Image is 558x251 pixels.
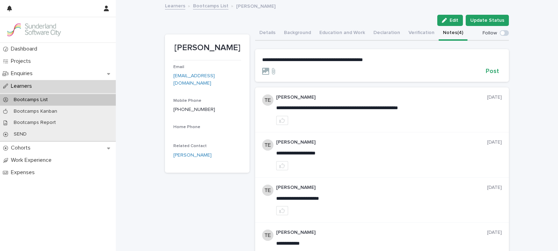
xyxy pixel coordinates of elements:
[487,185,502,191] p: [DATE]
[173,43,241,53] p: [PERSON_NAME]
[486,68,499,74] span: Post
[173,99,201,103] span: Mobile Phone
[276,139,487,145] p: [PERSON_NAME]
[8,70,38,77] p: Enquiries
[470,17,504,24] span: Update Status
[439,26,467,41] button: Notes (4)
[8,169,40,176] p: Expenses
[173,152,212,159] a: [PERSON_NAME]
[193,1,228,9] a: Bootcamps List
[487,139,502,145] p: [DATE]
[404,26,439,41] button: Verification
[315,26,369,41] button: Education and Work
[276,185,487,191] p: [PERSON_NAME]
[165,1,185,9] a: Learners
[6,23,62,37] img: GVzBcg19RCOYju8xzymn
[8,120,61,126] p: Bootcamps Report
[280,26,315,41] button: Background
[487,94,502,100] p: [DATE]
[8,131,32,137] p: SEND
[276,94,487,100] p: [PERSON_NAME]
[437,15,463,26] button: Edit
[255,26,280,41] button: Details
[8,46,43,52] p: Dashboard
[8,97,53,103] p: Bootcamps List
[450,18,458,23] span: Edit
[8,58,36,65] p: Projects
[173,73,215,86] a: [EMAIL_ADDRESS][DOMAIN_NAME]
[8,157,57,164] p: Work Experience
[483,30,497,36] p: Follow
[369,26,404,41] button: Declaration
[173,65,184,69] span: Email
[276,230,487,236] p: [PERSON_NAME]
[276,206,288,215] button: like this post
[173,144,207,148] span: Related Contact
[276,161,288,170] button: like this post
[8,108,63,114] p: Bootcamps Kanban
[487,230,502,236] p: [DATE]
[483,68,502,74] button: Post
[173,107,215,112] a: [PHONE_NUMBER]
[236,2,275,9] p: [PERSON_NAME]
[276,116,288,125] button: like this post
[8,83,38,90] p: Learners
[8,145,36,151] p: Cohorts
[466,15,509,26] button: Update Status
[173,125,200,129] span: Home Phone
